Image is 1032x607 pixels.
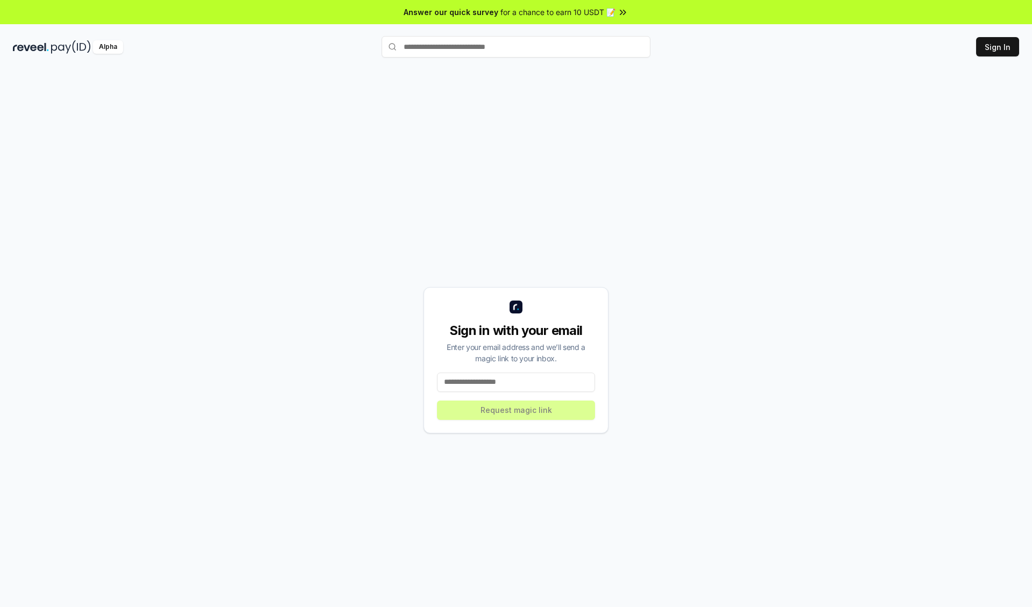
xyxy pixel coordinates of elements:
div: Enter your email address and we’ll send a magic link to your inbox. [437,341,595,364]
button: Sign In [976,37,1019,56]
div: Sign in with your email [437,322,595,339]
img: logo_small [510,301,522,313]
span: Answer our quick survey [404,6,498,18]
div: Alpha [93,40,123,54]
img: reveel_dark [13,40,49,54]
span: for a chance to earn 10 USDT 📝 [500,6,615,18]
img: pay_id [51,40,91,54]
